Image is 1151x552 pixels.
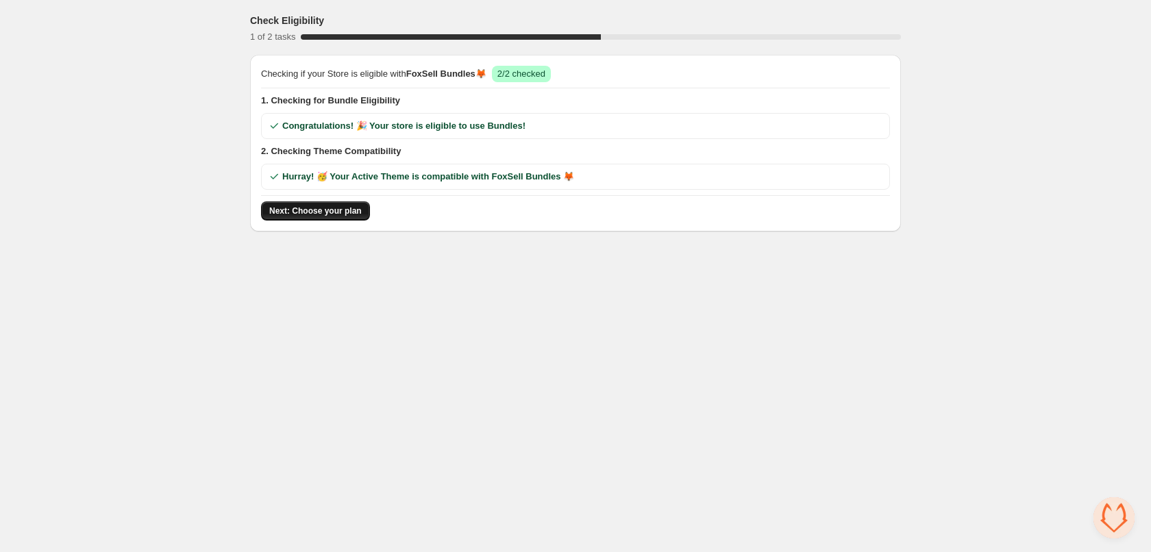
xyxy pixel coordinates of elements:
[261,67,486,81] span: Checking if your Store is eligible with 🦊
[1093,497,1135,538] div: Open chat
[261,201,370,221] button: Next: Choose your plan
[269,205,362,216] span: Next: Choose your plan
[497,68,545,79] span: 2/2 checked
[250,32,295,42] span: 1 of 2 tasks
[261,145,890,158] span: 2. Checking Theme Compatibility
[250,14,324,27] h3: Check Eligibility
[282,119,525,133] span: Congratulations! 🎉 Your store is eligible to use Bundles!
[406,68,475,79] span: FoxSell Bundles
[261,94,890,108] span: 1. Checking for Bundle Eligibility
[282,170,574,184] span: Hurray! 🥳 Your Active Theme is compatible with FoxSell Bundles 🦊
